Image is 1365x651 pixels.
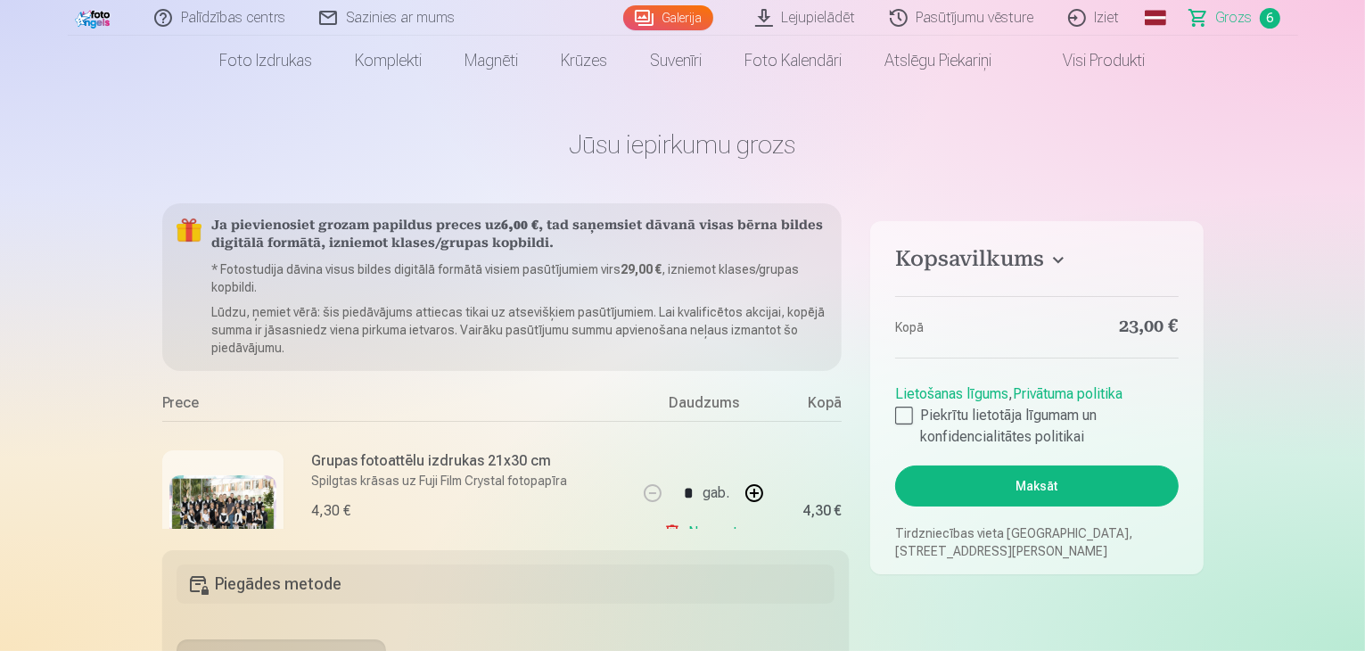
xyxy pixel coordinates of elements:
b: 6,00 € [502,219,539,233]
a: Foto kalendāri [724,36,864,86]
dd: 23,00 € [1046,315,1179,340]
span: Grozs [1216,7,1253,29]
div: , [895,376,1178,448]
button: Kopsavilkums [895,246,1178,278]
div: Prece [162,392,637,421]
h1: Jūsu iepirkumu grozs [162,128,1204,161]
a: Privātuma politika [1013,385,1122,402]
a: Foto izdrukas [199,36,334,86]
p: Spilgtas krāsas uz Fuji Film Crystal fotopapīra [312,472,568,490]
a: Komplekti [334,36,444,86]
div: 4,30 € [312,500,351,522]
a: Krūzes [540,36,629,86]
h6: Grupas fotoattēlu izdrukas 21x30 cm [312,450,568,472]
span: 6 [1260,8,1280,29]
b: 29,00 € [621,262,662,276]
div: 4,30 € [802,506,842,516]
a: Magnēti [444,36,540,86]
div: Kopā [770,392,842,421]
img: /fa1 [75,7,113,29]
a: Suvenīri [629,36,724,86]
p: Tirdzniecības vieta [GEOGRAPHIC_DATA], [STREET_ADDRESS][PERSON_NAME] [895,524,1178,560]
p: Lūdzu, ņemiet vērā: šis piedāvājums attiecas tikai uz atsevišķiem pasūtījumiem. Lai kvalificētos ... [212,303,828,357]
div: Daudzums [637,392,770,421]
dt: Kopā [895,315,1028,340]
a: Galerija [623,5,713,30]
div: gab. [703,472,729,515]
a: Atslēgu piekariņi [864,36,1014,86]
h5: Piegādes metode [177,564,835,604]
p: * Fotostudija dāvina visus bildes digitālā formātā visiem pasūtījumiem virs , izniemot klases/gru... [212,260,828,296]
h5: Ja pievienosiet grozam papildus preces uz , tad saņemsiet dāvanā visas bērna bildes digitālā form... [212,218,828,253]
a: Noņemt [663,515,744,550]
a: Visi produkti [1014,36,1167,86]
button: Maksāt [895,466,1178,507]
label: Piekrītu lietotāja līgumam un konfidencialitātes politikai [895,405,1178,448]
a: Lietošanas līgums [895,385,1008,402]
